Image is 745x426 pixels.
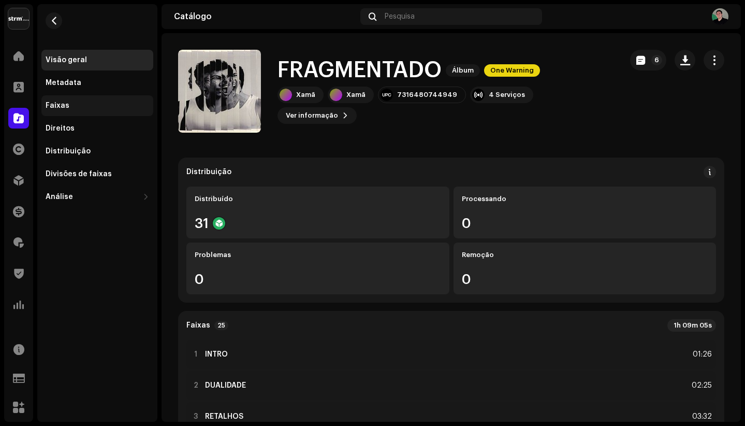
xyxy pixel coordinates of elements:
div: 1h 09m 05s [667,319,716,332]
div: Catálogo [174,12,356,21]
div: 03:32 [689,410,712,423]
button: Ver informação [277,107,357,124]
div: Faixas [46,102,69,110]
p-badge: 6 [651,55,662,65]
div: Distribuído [195,195,441,203]
div: 02:25 [689,379,712,392]
p-badge: 25 [214,321,228,330]
img: 918a7c50-60df-4dc6-aa5d-e5e31497a30a [712,8,728,25]
div: Metadata [46,79,81,87]
re-m-nav-item: Divisões de faixas [41,164,153,184]
div: Processando [462,195,708,203]
strong: DUALIDADE [205,381,246,390]
div: Problemas [195,251,441,259]
re-m-nav-item: Direitos [41,118,153,139]
re-m-nav-item: Visão geral [41,50,153,70]
div: 01:26 [689,348,712,361]
strong: INTRO [205,350,228,359]
re-m-nav-item: Distribuição [41,141,153,162]
div: 7316480744949 [397,91,457,99]
re-m-nav-item: Metadata [41,73,153,93]
re-m-nav-item: Faixas [41,95,153,116]
div: Divisões de faixas [46,170,112,178]
strong: Faixas [186,321,210,330]
div: 4 Serviços [489,91,525,99]
div: Análise [46,193,73,201]
span: Ver informação [286,105,338,126]
div: Remoção [462,251,708,259]
button: 6 [630,50,666,70]
div: Distribuição [186,168,231,176]
div: Distribuição [46,147,91,155]
img: 408b884b-546b-4518-8448-1008f9c76b02 [8,8,29,29]
div: Visão geral [46,56,87,64]
strong: RETALHOS [205,413,243,421]
span: Álbum [446,64,480,77]
div: Direitos [46,124,75,133]
div: Xamã [296,91,315,99]
h1: FRAGMENTADO [277,59,442,82]
span: Pesquisa [385,12,415,21]
div: Xamã [346,91,366,99]
re-m-nav-dropdown: Análise [41,187,153,207]
span: One Warning [484,64,540,77]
